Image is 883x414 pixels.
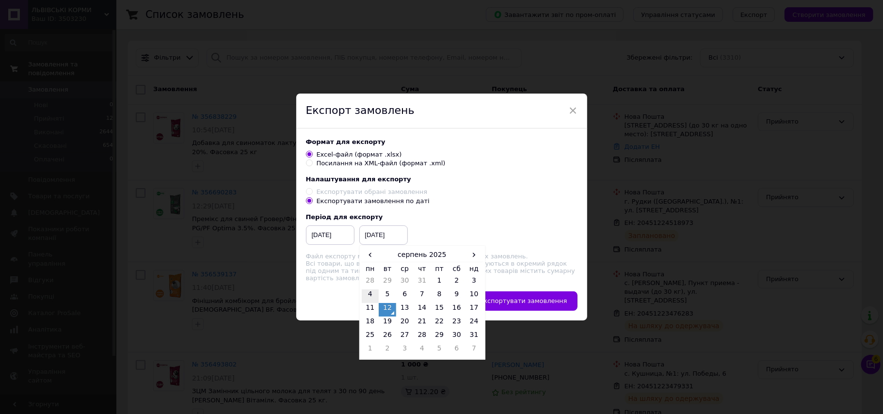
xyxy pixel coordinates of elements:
[448,276,466,289] td: 2
[379,330,396,344] td: 26
[448,330,466,344] td: 30
[448,262,466,276] th: сб
[466,344,483,357] td: 7
[448,344,466,357] td: 6
[362,276,379,289] td: 28
[396,344,414,357] td: 3
[396,262,414,276] th: ср
[448,289,466,303] td: 9
[396,289,414,303] td: 6
[379,303,396,317] td: 12
[362,303,379,317] td: 11
[317,150,402,159] div: Excel-файл (формат .xlsx)
[431,289,448,303] td: 8
[379,248,466,262] th: серпень 2025
[414,344,431,357] td: 4
[379,276,396,289] td: 29
[448,303,466,317] td: 16
[362,262,379,276] th: пн
[379,317,396,330] td: 19
[466,248,483,262] span: ›
[414,330,431,344] td: 28
[466,317,483,330] td: 24
[431,330,448,344] td: 29
[362,248,379,262] span: ‹
[414,289,431,303] td: 7
[431,317,448,330] td: 22
[431,303,448,317] td: 15
[431,276,448,289] td: 1
[362,317,379,330] td: 18
[306,253,578,260] div: Файл експорту містить повну інформацію щодо ваших замовлень.
[317,197,430,206] div: Експортувати замовлення по даті
[362,330,379,344] td: 25
[379,289,396,303] td: 5
[362,289,379,303] td: 4
[317,159,446,168] div: Посилання на XML-файл (формат .xml)
[362,344,379,357] td: 1
[306,253,578,282] div: Всі товари, що входять в одне замовлення, вивантажуються в окремий рядок під одним та тим же номе...
[306,138,578,145] div: Формат для експорту
[466,276,483,289] td: 3
[306,175,578,183] div: Налаштування для експорту
[296,94,587,128] div: Експорт замовлень
[396,276,414,289] td: 30
[414,303,431,317] td: 14
[396,303,414,317] td: 13
[480,297,567,304] span: Експортувати замовлення
[414,276,431,289] td: 31
[317,188,428,196] div: Експортувати обрані замовлення
[414,262,431,276] th: чт
[448,317,466,330] td: 23
[466,262,483,276] th: нд
[431,344,448,357] td: 5
[466,330,483,344] td: 31
[396,317,414,330] td: 20
[569,102,578,119] span: ×
[431,262,448,276] th: пт
[379,262,396,276] th: вт
[306,213,578,221] div: Період для експорту
[414,317,431,330] td: 21
[466,289,483,303] td: 10
[469,291,577,311] button: Експортувати замовлення
[466,303,483,317] td: 17
[396,330,414,344] td: 27
[379,344,396,357] td: 2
